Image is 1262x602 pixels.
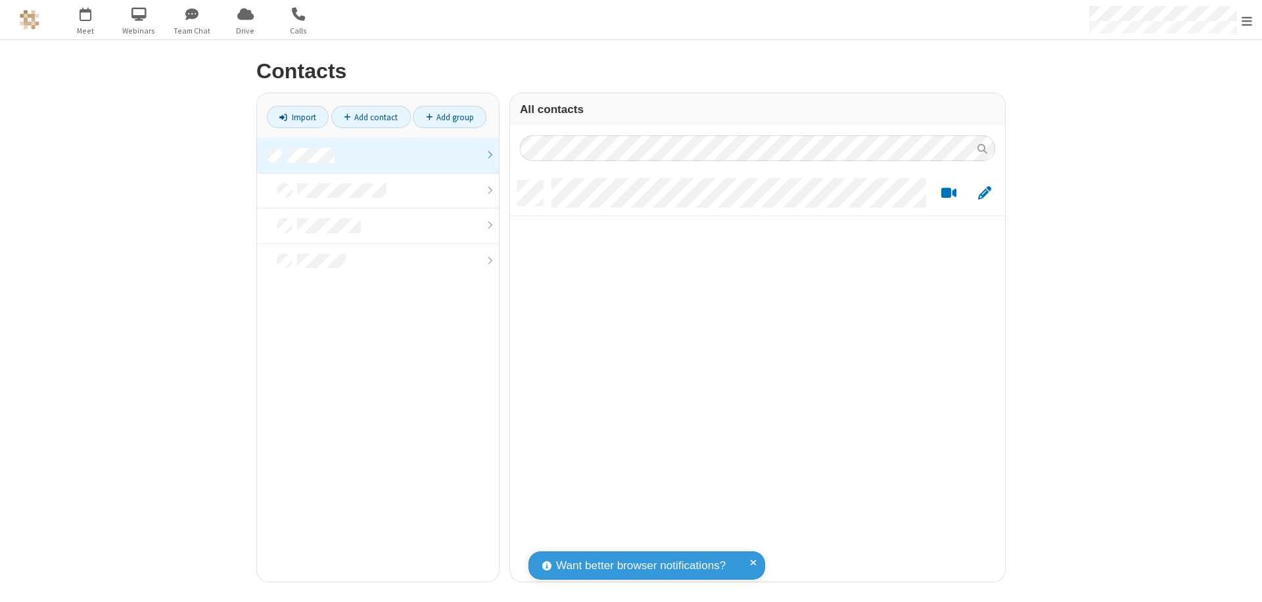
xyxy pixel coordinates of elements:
span: Team Chat [168,25,217,37]
a: Import [267,106,329,128]
h2: Contacts [256,60,1006,83]
a: Add group [413,106,486,128]
span: Drive [221,25,270,37]
div: grid [510,171,1005,582]
a: Add contact [331,106,411,128]
iframe: Chat [1229,568,1252,593]
img: QA Selenium DO NOT DELETE OR CHANGE [20,10,39,30]
span: Webinars [114,25,164,37]
button: Edit [971,185,997,202]
span: Want better browser notifications? [556,557,726,574]
h3: All contacts [520,103,995,116]
span: Meet [61,25,110,37]
button: Start a video meeting [936,185,962,202]
span: Calls [274,25,323,37]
